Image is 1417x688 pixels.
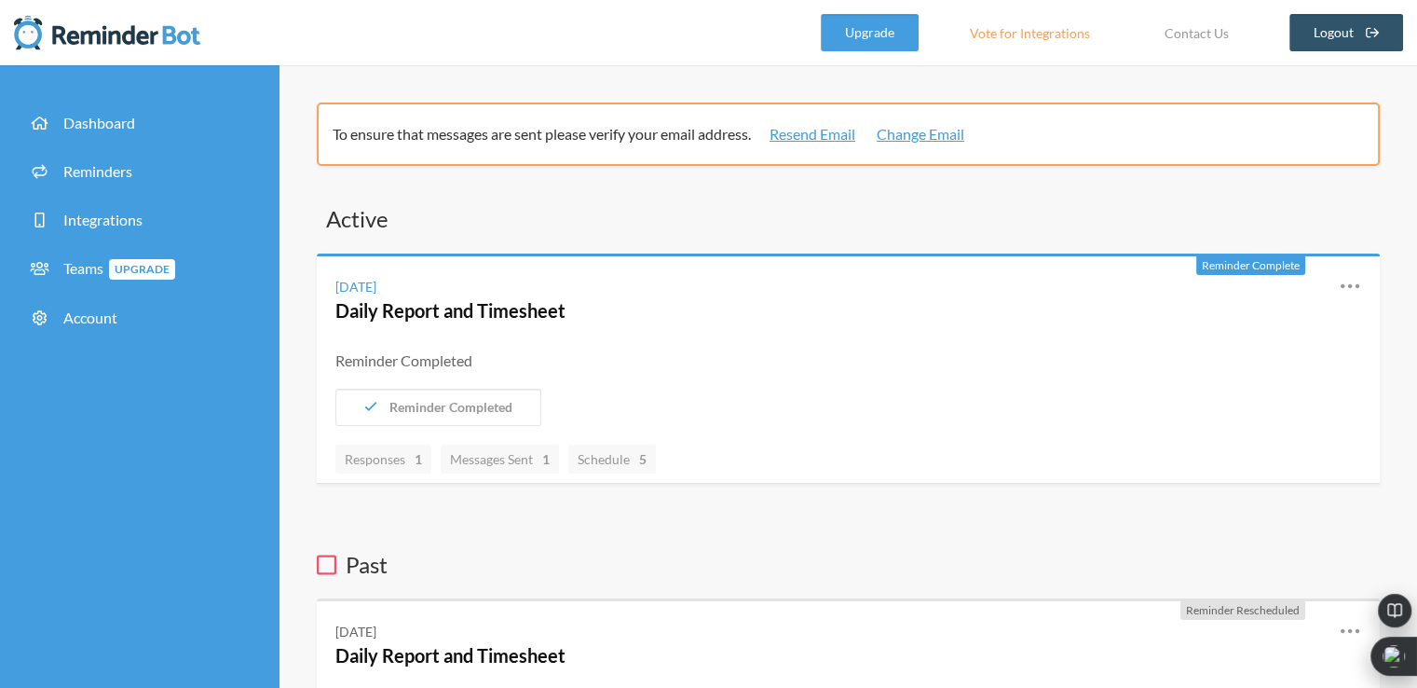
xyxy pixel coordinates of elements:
[450,451,550,467] span: Messages Sent
[335,299,565,322] a: Daily Report and Timesheet
[1186,603,1300,617] span: Reminder Rescheduled
[335,644,565,667] a: Daily Report and Timesheet
[317,549,1380,581] h3: Past
[877,123,964,145] a: Change Email
[14,151,266,192] a: Reminders
[1202,258,1300,272] span: Reminder Complete
[335,445,431,474] a: Responses1
[14,297,266,338] a: Account
[14,248,266,290] a: TeamsUpgrade
[335,277,376,296] div: [DATE]
[14,103,266,144] a: Dashboard
[639,449,647,469] strong: 5
[317,203,1380,235] h3: Active
[1141,14,1252,51] a: Contact Us
[335,350,1361,372] div: Reminder Completed
[63,114,135,131] span: Dashboard
[14,14,200,51] img: Reminder Bot
[109,259,175,280] span: Upgrade
[333,123,1351,145] p: To ensure that messages are sent please verify your email address.
[63,309,117,326] span: Account
[441,445,559,474] a: Messages Sent1
[578,451,647,467] span: Schedule
[568,445,656,474] a: Schedule5
[63,259,175,277] span: Teams
[821,14,919,51] a: Upgrade
[335,389,541,426] button: Reminder Completed
[14,200,266,241] a: Integrations
[770,123,855,145] a: Resend Email
[345,451,422,467] span: Responses
[542,449,550,469] strong: 1
[335,622,376,641] div: [DATE]
[63,211,143,228] span: Integrations
[947,14,1113,51] a: Vote for Integrations
[389,399,512,415] span: Reminder Completed
[63,162,132,180] span: Reminders
[1289,14,1404,51] a: Logout
[415,449,422,469] strong: 1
